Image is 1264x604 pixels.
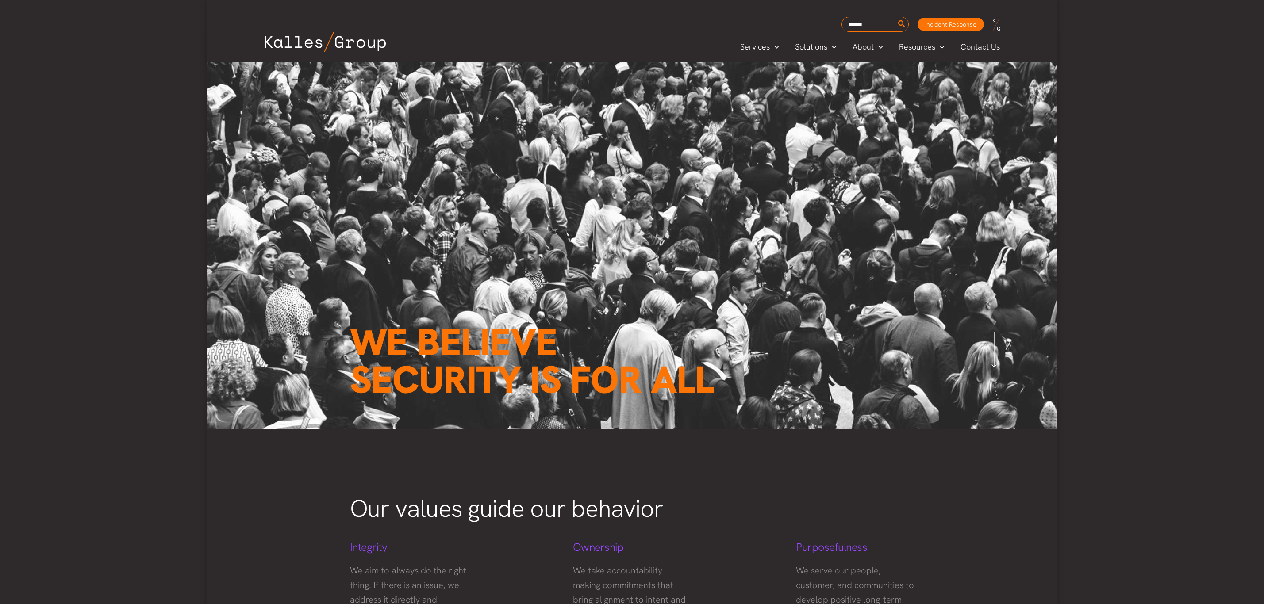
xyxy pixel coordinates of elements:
span: Integrity [350,540,388,554]
a: AboutMenu Toggle [845,40,891,54]
span: Menu Toggle [827,40,837,54]
span: Solutions [795,40,827,54]
img: Kalles Group [265,32,386,52]
span: Our values guide our behavior [350,493,663,524]
nav: Primary Site Navigation [732,39,1008,54]
span: Resources [899,40,935,54]
a: SolutionsMenu Toggle [787,40,845,54]
span: About [853,40,874,54]
span: Purposefulness [796,540,867,554]
button: Search [896,17,907,31]
span: Menu Toggle [874,40,883,54]
a: ServicesMenu Toggle [732,40,787,54]
a: ResourcesMenu Toggle [891,40,953,54]
a: Contact Us [953,40,1009,54]
a: Incident Response [918,18,984,31]
span: Contact Us [960,40,1000,54]
span: Menu Toggle [770,40,779,54]
span: Menu Toggle [935,40,945,54]
span: Services [740,40,770,54]
span: We believe Security is for all [350,317,714,404]
span: Ownership [573,540,624,554]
